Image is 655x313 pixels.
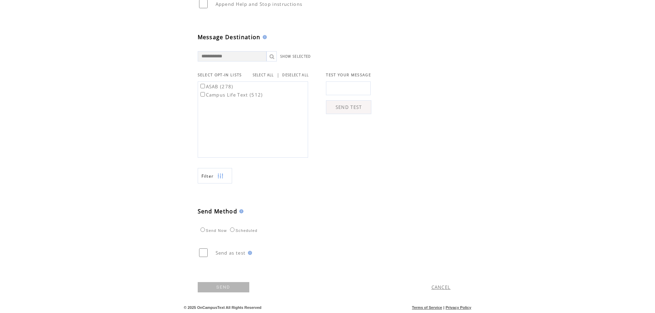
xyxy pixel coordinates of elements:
a: SHOW SELECTED [280,54,311,59]
span: | [277,72,280,78]
label: ASAB (278) [199,83,233,90]
a: CANCEL [432,284,451,290]
a: Filter [198,168,232,183]
label: Scheduled [228,228,258,233]
span: Show filters [201,173,214,179]
a: SELECT ALL [253,73,274,77]
input: Campus Life Text (512) [200,92,205,97]
input: Send Now [200,227,205,232]
a: Terms of Service [412,305,442,310]
label: Send Now [199,228,227,233]
img: help.gif [261,35,267,39]
span: | [443,305,444,310]
img: filters.png [217,168,223,184]
span: SELECT OPT-IN LISTS [198,72,242,77]
span: Send as test [216,250,246,256]
span: Send Method [198,208,238,215]
label: Campus Life Text (512) [199,92,263,98]
span: © 2025 OnCampusText All Rights Reserved [184,305,262,310]
img: help.gif [237,209,243,213]
span: Append Help and Stop instructions [216,1,303,7]
input: Scheduled [230,227,234,232]
span: Message Destination [198,33,261,41]
a: DESELECT ALL [282,73,309,77]
img: help.gif [246,251,252,255]
a: Privacy Policy [446,305,471,310]
a: SEND TEST [326,100,371,114]
a: SEND [198,282,249,292]
input: ASAB (278) [200,84,205,88]
span: TEST YOUR MESSAGE [326,72,371,77]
